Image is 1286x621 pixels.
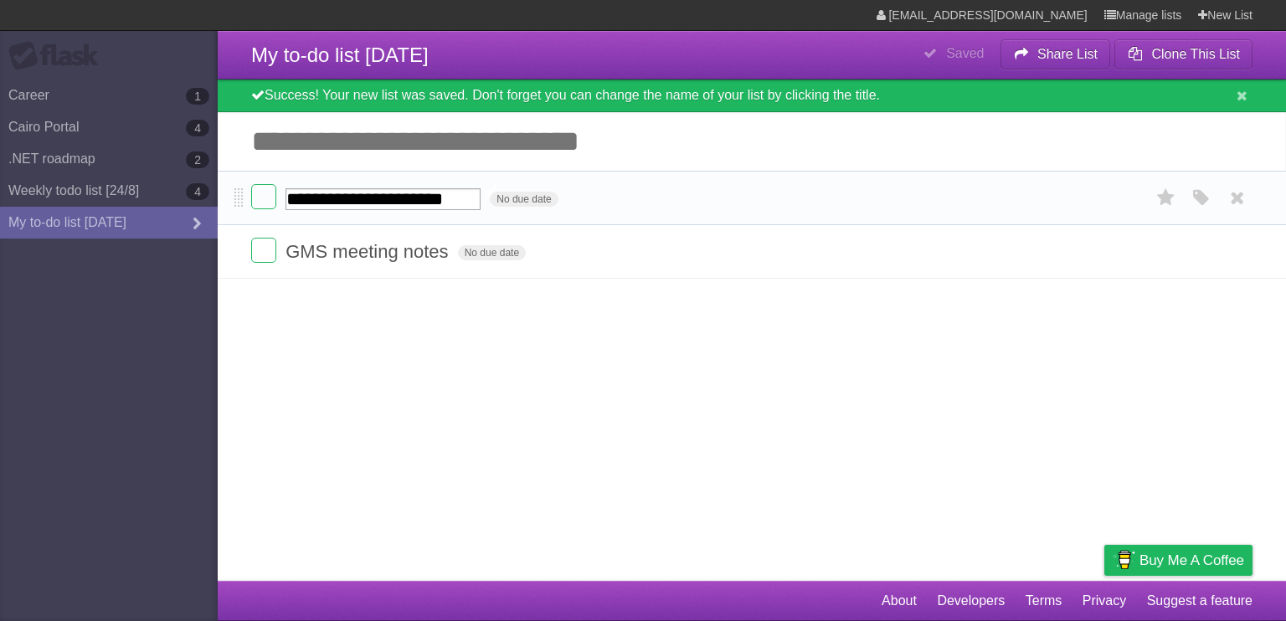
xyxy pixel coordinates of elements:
[1104,545,1253,576] a: Buy me a coffee
[1139,546,1244,575] span: Buy me a coffee
[1037,47,1098,61] b: Share List
[218,80,1286,112] div: Success! Your new list was saved. Don't forget you can change the name of your list by clicking t...
[1150,184,1182,212] label: Star task
[1114,39,1253,69] button: Clone This List
[946,46,984,60] b: Saved
[251,238,276,263] label: Done
[490,192,558,207] span: No due date
[251,44,429,66] span: My to-do list [DATE]
[251,184,276,209] label: Done
[1026,585,1062,617] a: Terms
[1001,39,1111,69] button: Share List
[285,241,452,262] span: GMS meeting notes
[186,88,209,105] b: 1
[458,245,526,260] span: No due date
[1147,585,1253,617] a: Suggest a feature
[186,183,209,200] b: 4
[8,41,109,71] div: Flask
[186,120,209,136] b: 4
[1151,47,1240,61] b: Clone This List
[1083,585,1126,617] a: Privacy
[186,151,209,168] b: 2
[1113,546,1135,574] img: Buy me a coffee
[882,585,917,617] a: About
[937,585,1005,617] a: Developers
